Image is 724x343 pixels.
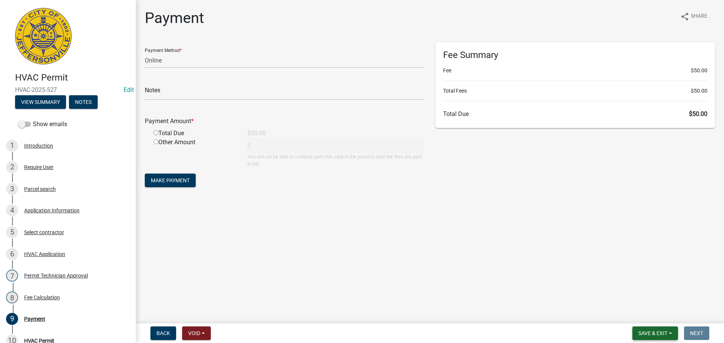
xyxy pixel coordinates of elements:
span: $50.00 [691,87,707,95]
wm-modal-confirm: Summary [15,99,66,105]
span: Share [691,12,707,21]
div: Permit Technician Approval [24,273,88,278]
button: Make Payment [145,174,196,187]
div: HVAC Application [24,252,65,257]
wm-modal-confirm: Notes [69,99,98,105]
div: 2 [6,161,18,173]
span: Next [690,330,703,336]
div: Select contractor [24,230,64,235]
div: Require User [24,165,54,170]
div: Fee Calculation [24,295,60,300]
div: Introduction [24,143,53,148]
h1: Payment [145,9,204,27]
h6: Fee Summary [443,50,707,61]
div: Other Amount [148,138,242,168]
button: Next [684,326,709,340]
div: 1 [6,140,18,152]
a: Edit [124,86,134,93]
div: Parcel search [24,186,56,192]
li: Total Fees [443,87,707,95]
div: 5 [6,226,18,238]
i: share [680,12,689,21]
button: Notes [69,95,98,109]
button: Save & Exit [632,326,678,340]
span: Save & Exit [638,330,667,336]
span: Back [156,330,170,336]
wm-modal-confirm: Edit Application Number [124,86,134,93]
div: Application Information [24,208,80,213]
div: Payment Amount [139,117,430,126]
button: Back [150,326,176,340]
div: Payment [24,316,45,322]
li: Fee [443,67,707,75]
h6: Total Due [443,110,707,117]
span: HVAC-2025-527 [15,86,121,93]
div: 3 [6,183,18,195]
button: shareShare [674,9,713,24]
div: 7 [6,270,18,282]
div: 4 [6,204,18,216]
span: Void [188,330,200,336]
img: City of Jeffersonville, Indiana [15,8,72,64]
div: Total Due [148,129,242,138]
span: $50.00 [691,67,707,75]
div: 9 [6,313,18,325]
label: Show emails [18,120,67,129]
h4: HVAC Permit [15,72,130,83]
div: 8 [6,291,18,303]
button: View Summary [15,95,66,109]
span: $50.00 [689,110,707,117]
span: Make Payment [151,177,190,183]
button: Void [182,326,211,340]
div: 6 [6,248,18,260]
